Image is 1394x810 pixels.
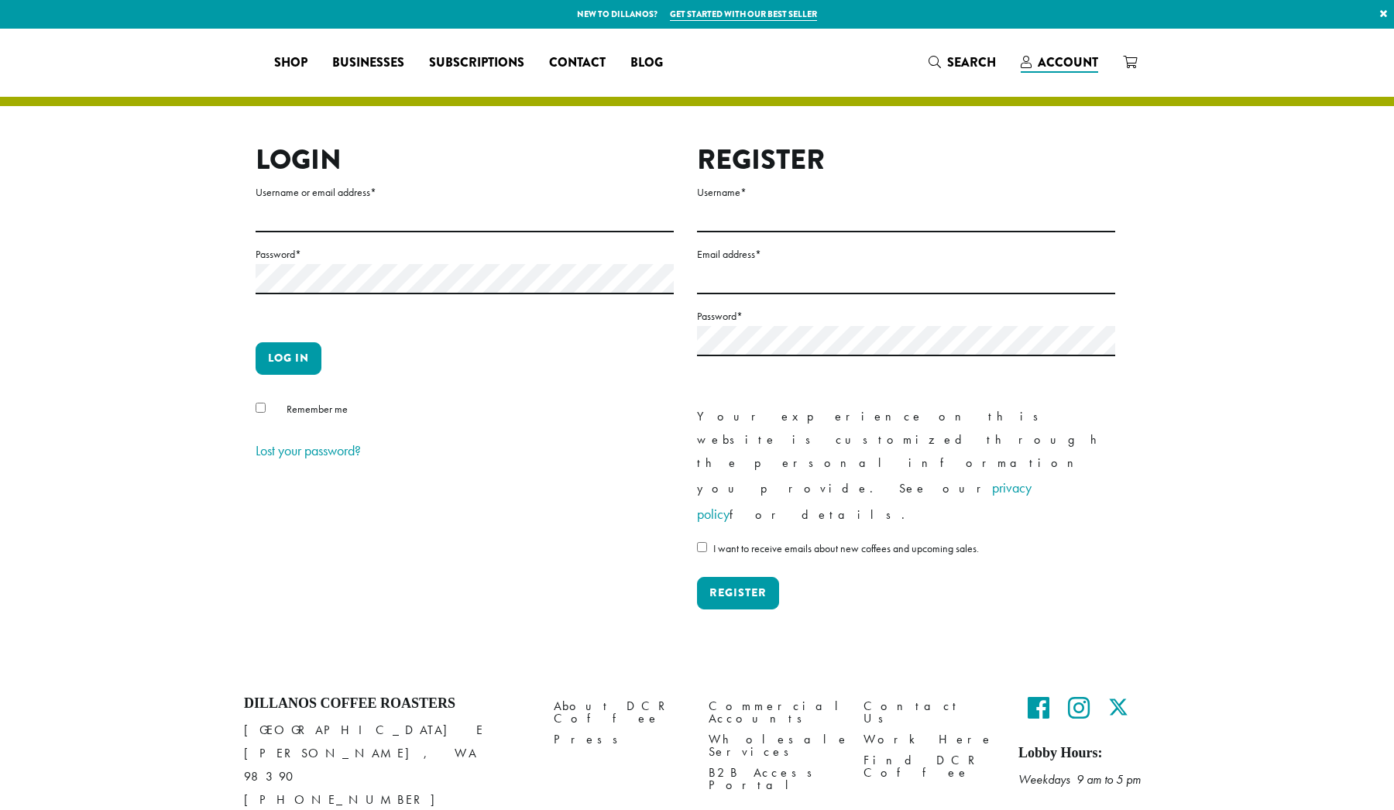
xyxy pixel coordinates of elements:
[709,695,840,729] a: Commercial Accounts
[256,245,674,264] label: Password
[1018,771,1141,788] em: Weekdays 9 am to 5 pm
[697,405,1115,527] p: Your experience on this website is customized through the personal information you provide. See o...
[713,541,979,555] span: I want to receive emails about new coffees and upcoming sales.
[429,53,524,73] span: Subscriptions
[554,695,685,729] a: About DCR Coffee
[916,50,1008,75] a: Search
[1018,745,1150,762] h5: Lobby Hours:
[864,695,995,729] a: Contact Us
[709,729,840,763] a: Wholesale Services
[697,183,1115,202] label: Username
[256,441,361,459] a: Lost your password?
[1038,53,1098,71] span: Account
[256,342,321,375] button: Log in
[697,143,1115,177] h2: Register
[630,53,663,73] span: Blog
[697,577,779,609] button: Register
[697,245,1115,264] label: Email address
[697,307,1115,326] label: Password
[947,53,996,71] span: Search
[256,183,674,202] label: Username or email address
[262,50,320,75] a: Shop
[256,143,674,177] h2: Login
[709,763,840,796] a: B2B Access Portal
[554,729,685,750] a: Press
[697,479,1032,523] a: privacy policy
[274,53,307,73] span: Shop
[697,542,707,552] input: I want to receive emails about new coffees and upcoming sales.
[244,695,530,712] h4: Dillanos Coffee Roasters
[864,750,995,784] a: Find DCR Coffee
[287,402,348,416] span: Remember me
[670,8,817,21] a: Get started with our best seller
[549,53,606,73] span: Contact
[864,729,995,750] a: Work Here
[332,53,404,73] span: Businesses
